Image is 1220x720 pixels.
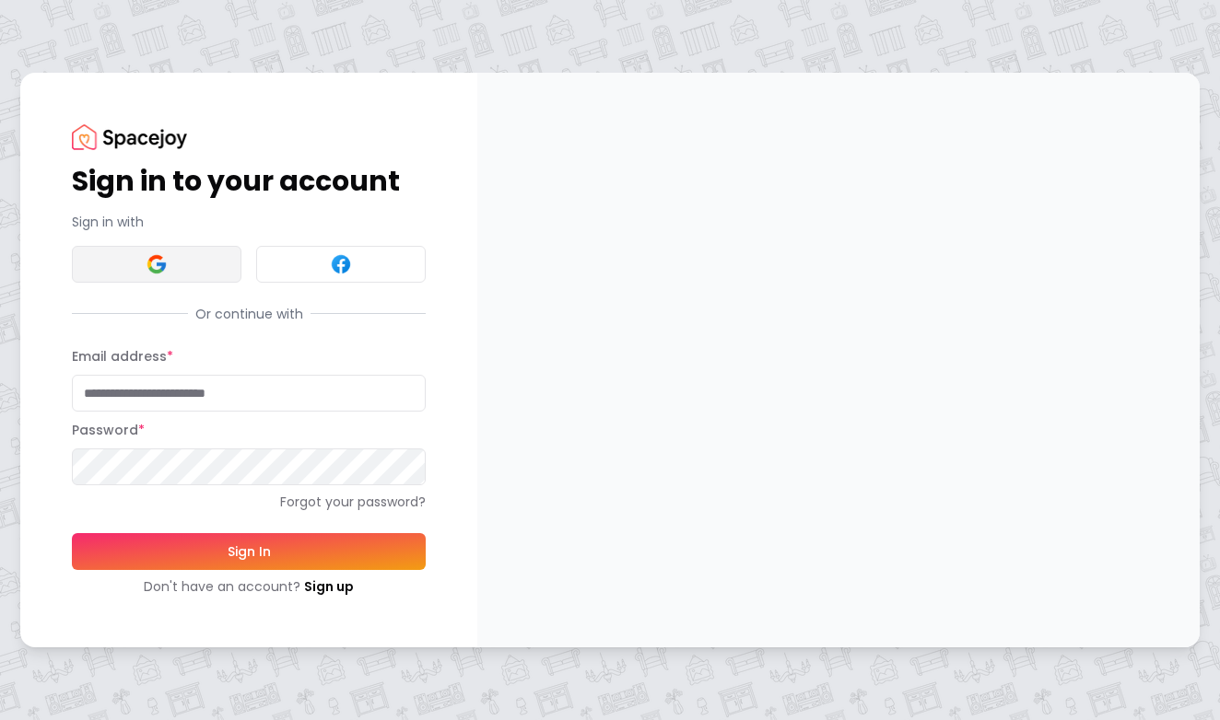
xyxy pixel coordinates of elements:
img: Facebook signin [330,253,352,275]
button: Sign In [72,533,426,570]
label: Password [72,421,145,439]
img: Google signin [146,253,168,275]
label: Email address [72,347,173,366]
p: Sign in with [72,213,426,231]
span: Or continue with [188,305,311,323]
img: banner [477,73,1200,646]
img: Spacejoy Logo [72,124,187,149]
a: Forgot your password? [72,493,426,511]
a: Sign up [304,577,354,596]
h1: Sign in to your account [72,165,426,198]
div: Don't have an account? [72,577,426,596]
